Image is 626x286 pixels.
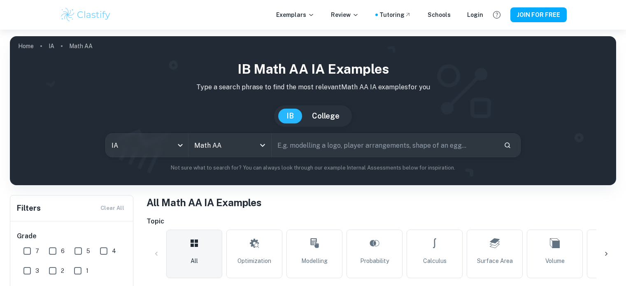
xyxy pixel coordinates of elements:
p: Math AA [69,42,93,51]
img: Clastify logo [60,7,112,23]
a: Home [18,40,34,52]
span: 3 [35,266,39,275]
p: Type a search phrase to find the most relevant Math AA IA examples for you [16,82,610,92]
button: JOIN FOR FREE [510,7,567,22]
input: E.g. modelling a logo, player arrangements, shape of an egg... [272,134,497,157]
span: Calculus [423,256,447,265]
span: 2 [61,266,64,275]
span: 5 [86,246,90,256]
button: Open [257,140,268,151]
h1: All Math AA IA Examples [147,195,616,210]
p: Exemplars [276,10,314,19]
span: All [191,256,198,265]
span: 4 [112,246,116,256]
span: Optimization [237,256,271,265]
span: Surface Area [477,256,513,265]
h6: Grade [17,231,127,241]
p: Not sure what to search for? You can always look through our example Internal Assessments below f... [16,164,610,172]
button: Search [500,138,514,152]
a: IA [49,40,54,52]
a: Tutoring [379,10,411,19]
span: 7 [35,246,39,256]
img: profile cover [10,36,616,185]
a: Login [467,10,483,19]
span: Probability [360,256,389,265]
p: Review [331,10,359,19]
a: Schools [428,10,451,19]
div: IA [106,134,188,157]
span: 6 [61,246,65,256]
button: College [304,109,348,123]
span: Modelling [301,256,328,265]
h1: IB Math AA IA examples [16,59,610,79]
span: 1 [86,266,88,275]
button: IB [278,109,302,123]
button: Help and Feedback [490,8,504,22]
h6: Filters [17,202,41,214]
span: Volume [545,256,565,265]
h6: Topic [147,216,616,226]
